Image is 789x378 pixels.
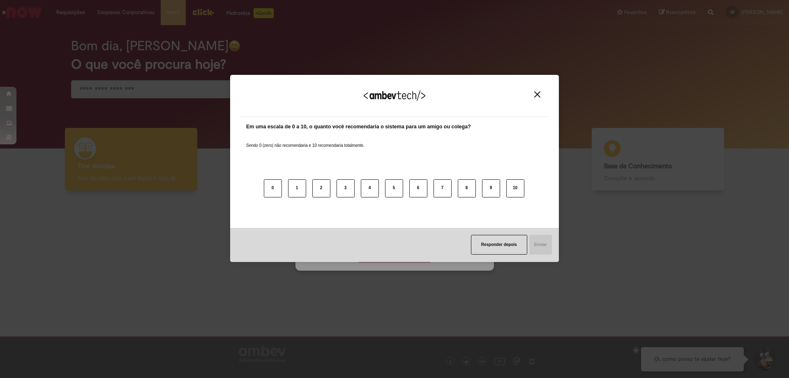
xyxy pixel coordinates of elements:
[506,179,524,197] button: 10
[246,123,471,131] label: Em uma escala de 0 a 10, o quanto você recomendaria o sistema para um amigo ou colega?
[482,179,500,197] button: 9
[364,90,425,101] img: Logo Ambevtech
[361,179,379,197] button: 4
[471,235,527,255] button: Responder depois
[409,179,427,197] button: 6
[312,179,330,197] button: 2
[434,179,452,197] button: 7
[458,179,476,197] button: 8
[288,179,306,197] button: 1
[264,179,282,197] button: 0
[337,179,355,197] button: 3
[246,133,365,148] label: Sendo 0 (zero) não recomendaria e 10 recomendaria totalmente.
[385,179,403,197] button: 5
[532,91,543,98] button: Close
[534,91,540,97] img: Close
